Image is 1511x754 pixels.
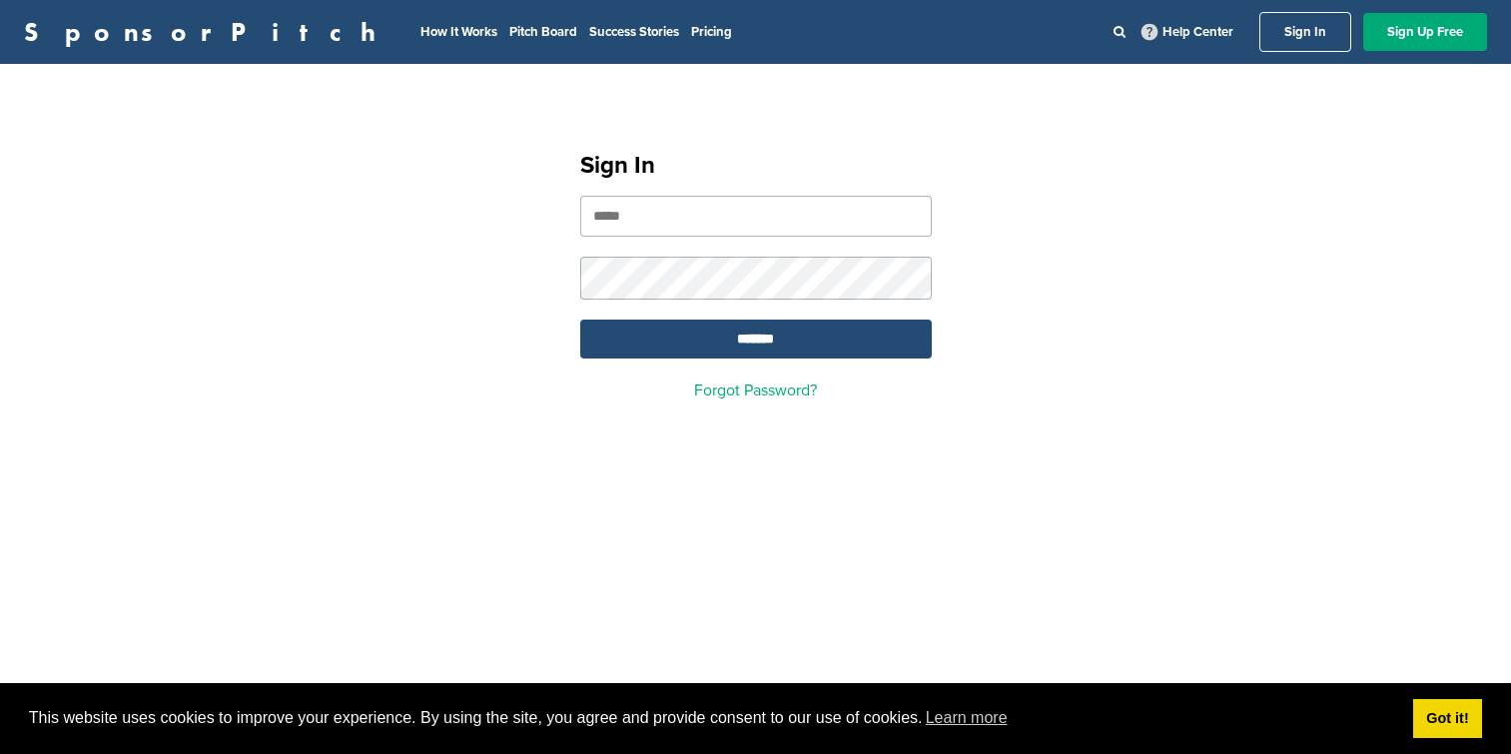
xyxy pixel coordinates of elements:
span: This website uses cookies to improve your experience. By using the site, you agree and provide co... [29,703,1397,733]
a: Sign Up Free [1363,13,1487,51]
a: Forgot Password? [694,380,817,400]
a: Pitch Board [509,24,577,40]
a: learn more about cookies [923,703,1011,733]
a: Sign In [1259,12,1351,52]
a: Pricing [691,24,732,40]
a: SponsorPitch [24,19,388,45]
a: Success Stories [589,24,679,40]
a: dismiss cookie message [1413,699,1482,739]
a: Help Center [1137,20,1237,44]
a: How It Works [420,24,497,40]
h1: Sign In [580,148,932,184]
